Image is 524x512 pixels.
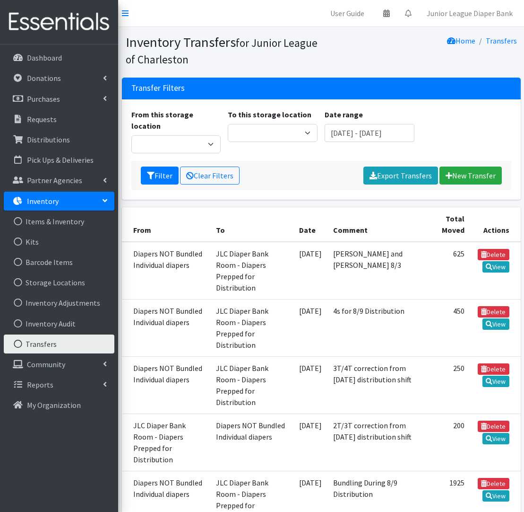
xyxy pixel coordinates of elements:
td: 3T/4T correction from [DATE] distribution shift [327,357,431,414]
h3: Transfer Filters [131,83,185,93]
a: Delete [478,478,509,489]
p: Reports [27,380,53,389]
a: Items & Inventory [4,212,114,231]
td: [DATE] [293,242,327,300]
td: 4s for 8/9 Distribution [327,300,431,357]
img: HumanEssentials [4,6,114,38]
td: 625 [431,242,470,300]
td: 450 [431,300,470,357]
label: From this storage location [131,109,221,132]
a: View [482,433,509,444]
a: Inventory Adjustments [4,293,114,312]
a: Delete [478,421,509,432]
a: Pick Ups & Deliveries [4,150,114,169]
a: Purchases [4,89,114,108]
td: Diapers NOT Bundled Individual diapers [122,242,211,300]
h1: Inventory Transfers [126,34,318,67]
th: Total Moved [431,207,470,242]
td: 200 [431,414,470,471]
a: Kits [4,232,114,251]
a: Reports [4,375,114,394]
a: Distributions [4,130,114,149]
td: JLC Diaper Bank Room - Diapers Prepped for Distribution [210,300,293,357]
a: Inventory Audit [4,314,114,333]
a: View [482,318,509,330]
a: Inventory [4,192,114,211]
th: To [210,207,293,242]
a: My Organization [4,396,114,415]
a: Dashboard [4,48,114,67]
td: [DATE] [293,357,327,414]
td: Diapers NOT Bundled Individual diapers [210,414,293,471]
a: Delete [478,363,509,375]
p: Distributions [27,135,70,144]
td: Diapers NOT Bundled Individual diapers [122,300,211,357]
p: Inventory [27,196,59,206]
p: Donations [27,73,61,83]
a: View [482,376,509,387]
a: New Transfer [439,167,502,185]
a: Clear Filters [180,167,240,185]
a: Export Transfers [363,167,438,185]
td: [DATE] [293,414,327,471]
a: Transfers [486,36,517,45]
td: JLC Diaper Bank Room - Diapers Prepped for Distribution [122,414,211,471]
td: 250 [431,357,470,414]
p: Partner Agencies [27,176,82,185]
th: From [122,207,211,242]
p: My Organization [27,400,81,410]
a: Transfers [4,335,114,353]
a: Storage Locations [4,273,114,292]
small: for Junior League of Charleston [126,36,318,66]
a: Delete [478,249,509,260]
th: Comment [327,207,431,242]
a: User Guide [323,4,372,23]
a: Home [447,36,475,45]
a: Requests [4,110,114,129]
td: JLC Diaper Bank Room - Diapers Prepped for Distribution [210,357,293,414]
a: Barcode Items [4,253,114,272]
input: January 1, 2011 - December 31, 2011 [325,124,414,142]
td: 2T/3T correction from [DATE] distribution shift [327,414,431,471]
td: [PERSON_NAME] and [PERSON_NAME] 8/3 [327,242,431,300]
a: View [482,490,509,502]
a: Donations [4,69,114,88]
p: Dashboard [27,53,62,62]
td: [DATE] [293,300,327,357]
p: Purchases [27,94,60,104]
td: JLC Diaper Bank Room - Diapers Prepped for Distribution [210,242,293,300]
a: View [482,261,509,273]
p: Community [27,360,65,369]
a: Partner Agencies [4,171,114,190]
label: To this storage location [228,109,311,120]
a: Community [4,355,114,374]
a: Delete [478,306,509,318]
th: Actions [470,207,521,242]
th: Date [293,207,327,242]
p: Pick Ups & Deliveries [27,155,94,165]
p: Requests [27,115,57,124]
label: Date range [325,109,363,120]
td: Diapers NOT Bundled Individual diapers [122,357,211,414]
button: Filter [141,167,179,185]
a: Junior League Diaper Bank [419,4,520,23]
